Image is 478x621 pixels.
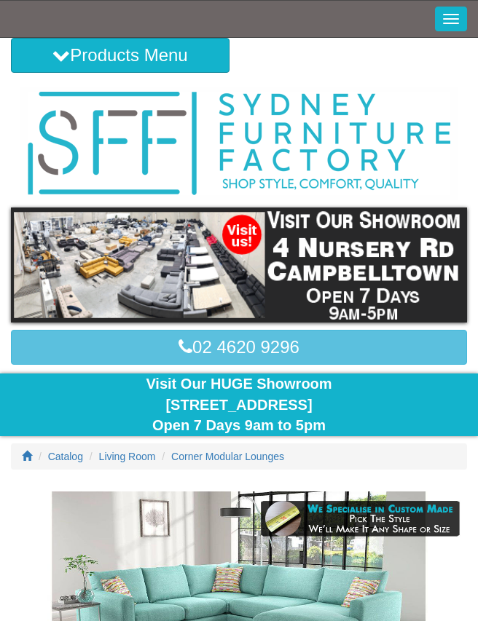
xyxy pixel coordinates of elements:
img: showroom.gif [11,207,467,323]
img: Sydney Furniture Factory [20,87,458,200]
button: Products Menu [11,38,230,73]
a: Living Room [99,451,156,462]
a: Catalog [48,451,83,462]
div: Visit Our HUGE Showroom [STREET_ADDRESS] Open 7 Days 9am to 5pm [11,373,467,436]
a: 02 4620 9296 [11,330,467,365]
a: Corner Modular Lounges [171,451,284,462]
